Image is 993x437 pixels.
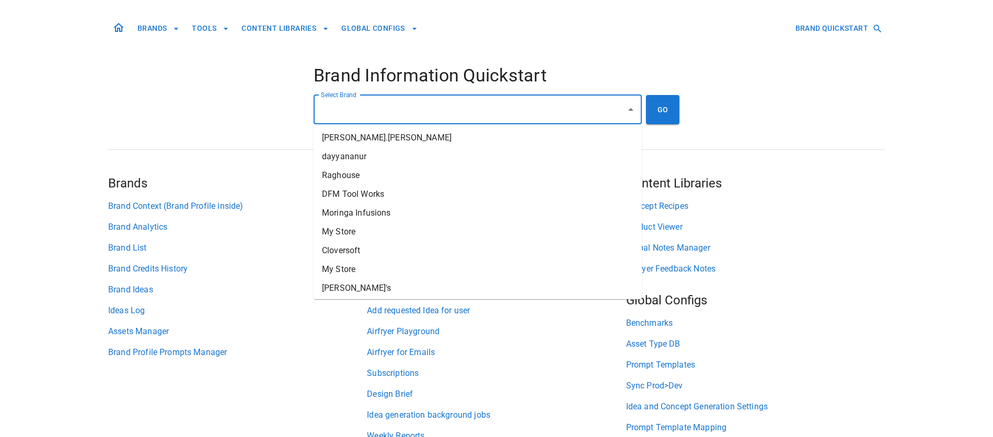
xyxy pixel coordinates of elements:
h5: Brands [108,175,367,192]
h4: Brand Information Quickstart [314,65,679,87]
a: Subscriptions [367,367,626,380]
h5: Content Libraries [626,175,885,192]
li: My Store [314,222,642,241]
a: Global Notes Manager [626,242,885,254]
a: Brand Context (Brand Profile inside) [108,200,367,212]
li: Cloversoft [314,241,642,260]
a: Brand Ideas [108,284,367,296]
label: Select Brand [321,90,356,99]
a: Airfryer for Emails [367,346,626,359]
li: dayyananur [314,147,642,166]
li: Moringa Infusions [314,204,642,222]
a: Benchmarks [626,317,885,329]
li: DFM Tool Works [314,185,642,204]
button: GO [646,95,679,124]
button: BRANDS [133,19,183,38]
a: Idea and Concept Generation Settings [626,400,885,413]
a: Sync Prod>Dev [626,380,885,392]
li: [PERSON_NAME].[PERSON_NAME] [314,128,642,147]
a: Product Viewer [626,221,885,233]
li: [PERSON_NAME]'s [314,279,642,298]
a: Brand Credits History [108,263,367,275]
button: GLOBAL CONFIGS [337,19,422,38]
li: Raghouse [314,166,642,185]
a: Airfryer Feedback Notes [626,263,885,275]
a: Brand Profile Prompts Manager [108,346,367,359]
li: My Store [314,260,642,279]
a: Add requested Idea for user [367,304,626,317]
button: CONTENT LIBRARIES [237,19,333,38]
a: Prompt Templates [626,359,885,371]
a: Brand List [108,242,367,254]
a: Concept Recipes [626,200,885,212]
li: BOOM AND MELLOW [314,298,642,316]
h5: Global Configs [626,292,885,309]
a: Prompt Template Mapping [626,421,885,434]
a: Assets Manager [108,325,367,338]
a: Brand Analytics [108,221,367,233]
a: Design Brief [367,388,626,400]
a: Airfryer Playground [367,325,626,338]
button: TOOLS [188,19,233,38]
a: Ideas Log [108,304,367,317]
a: Idea generation background jobs [367,409,626,421]
button: Close [623,102,638,117]
button: BRAND QUICKSTART [791,19,885,38]
a: Asset Type DB [626,338,885,350]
